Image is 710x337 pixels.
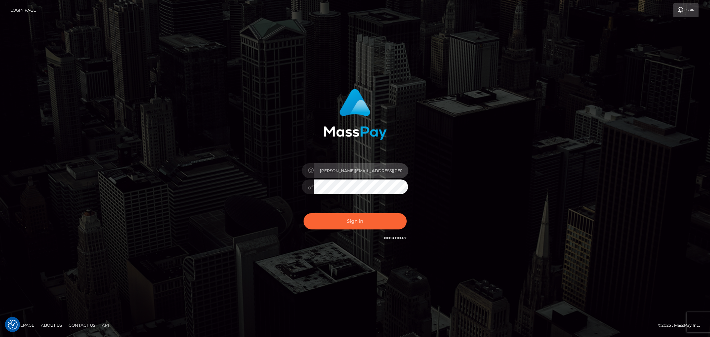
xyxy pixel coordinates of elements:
a: API [99,320,112,330]
input: Username... [314,163,408,178]
a: Contact Us [66,320,98,330]
button: Consent Preferences [8,320,18,330]
button: Sign in [304,213,407,229]
div: © 2025 , MassPay Inc. [658,322,705,329]
img: Revisit consent button [8,320,18,330]
a: Homepage [7,320,37,330]
a: Login Page [10,3,36,17]
a: Need Help? [384,236,407,240]
a: About Us [38,320,65,330]
img: MassPay Login [324,89,387,140]
a: Login [673,3,699,17]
